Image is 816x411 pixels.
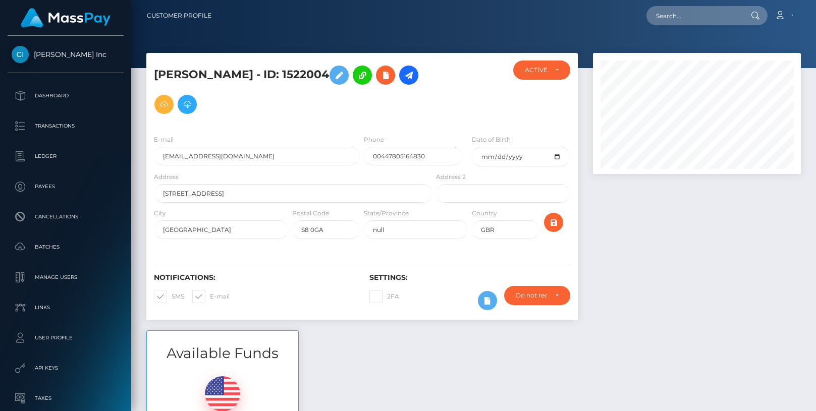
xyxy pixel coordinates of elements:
h5: [PERSON_NAME] - ID: 1522004 [154,61,426,119]
button: Do not require [504,286,570,305]
label: Date of Birth [472,135,511,144]
a: Manage Users [8,265,124,290]
a: Payees [8,174,124,199]
label: E-mail [192,290,230,303]
a: Customer Profile [147,5,211,26]
p: Dashboard [12,88,120,103]
a: Taxes [8,386,124,411]
label: City [154,209,166,218]
a: Initiate Payout [399,66,418,85]
div: ACTIVE [525,66,547,74]
img: Cindy Gallop Inc [12,46,29,63]
a: Links [8,295,124,320]
label: Postal Code [292,209,329,218]
label: State/Province [364,209,409,218]
label: Address [154,172,179,182]
p: Ledger [12,149,120,164]
img: MassPay Logo [21,8,111,28]
a: Ledger [8,144,124,169]
label: 2FA [369,290,399,303]
p: Cancellations [12,209,120,224]
a: Dashboard [8,83,124,108]
h6: Notifications: [154,273,354,282]
button: ACTIVE [513,61,570,80]
div: Do not require [516,291,547,300]
p: Transactions [12,119,120,134]
a: User Profile [8,325,124,350]
a: API Keys [8,356,124,381]
p: Batches [12,240,120,255]
a: Cancellations [8,204,124,229]
label: Address 2 [436,172,466,182]
p: Manage Users [12,270,120,285]
p: API Keys [12,361,120,376]
label: Country [472,209,497,218]
h6: Settings: [369,273,570,282]
p: Links [12,300,120,315]
a: Transactions [8,113,124,139]
label: E-mail [154,135,174,144]
p: Payees [12,179,120,194]
span: [PERSON_NAME] Inc [8,50,124,59]
p: User Profile [12,330,120,345]
a: Batches [8,234,124,260]
label: Phone [364,135,384,144]
h3: Available Funds [147,343,298,363]
input: Search... [646,6,741,25]
label: SMS [154,290,184,303]
p: Taxes [12,391,120,406]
